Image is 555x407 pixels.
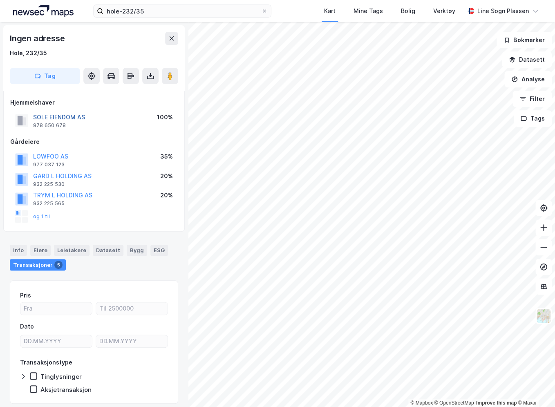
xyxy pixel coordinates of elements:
button: Analyse [504,71,552,87]
div: Eiere [30,245,51,255]
div: Hjemmelshaver [10,98,178,107]
div: Dato [20,322,34,331]
div: Pris [20,291,31,300]
div: 20% [160,171,173,181]
input: Søk på adresse, matrikkel, gårdeiere, leietakere eller personer [103,5,261,17]
a: OpenStreetMap [434,400,474,406]
div: 977 037 123 [33,161,65,168]
div: Mine Tags [354,6,383,16]
button: Tag [10,68,80,84]
div: Transaksjonstype [20,358,72,367]
div: Bygg [127,245,147,255]
input: DD.MM.YYYY [96,335,168,347]
img: Z [536,308,551,324]
button: Filter [512,91,552,107]
input: Til 2500000 [96,302,168,315]
div: Bolig [401,6,415,16]
img: logo.a4113a55bc3d86da70a041830d287a7e.svg [13,5,74,17]
div: Leietakere [54,245,90,255]
div: Kontrollprogram for chat [514,368,555,407]
div: Ingen adresse [10,32,66,45]
div: Info [10,245,27,255]
input: Fra [20,302,92,315]
button: Tags [514,110,552,127]
div: Tinglysninger [40,373,82,380]
div: ESG [150,245,168,255]
div: Kart [324,6,336,16]
div: Hole, 232/35 [10,48,47,58]
div: 5 [54,261,63,269]
button: Datasett [502,51,552,68]
a: Improve this map [476,400,517,406]
div: 978 650 678 [33,122,66,129]
div: 932 225 565 [33,200,65,207]
div: 20% [160,190,173,200]
div: 932 225 530 [33,181,65,188]
div: Aksjetransaksjon [40,386,92,394]
button: Bokmerker [497,32,552,48]
iframe: Chat Widget [514,368,555,407]
div: 35% [160,152,173,161]
a: Mapbox [410,400,433,406]
div: Gårdeiere [10,137,178,147]
div: Transaksjoner [10,259,66,271]
div: Line Sogn Plassen [477,6,529,16]
div: 100% [157,112,173,122]
div: Datasett [93,245,123,255]
div: Verktøy [433,6,455,16]
input: DD.MM.YYYY [20,335,92,347]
